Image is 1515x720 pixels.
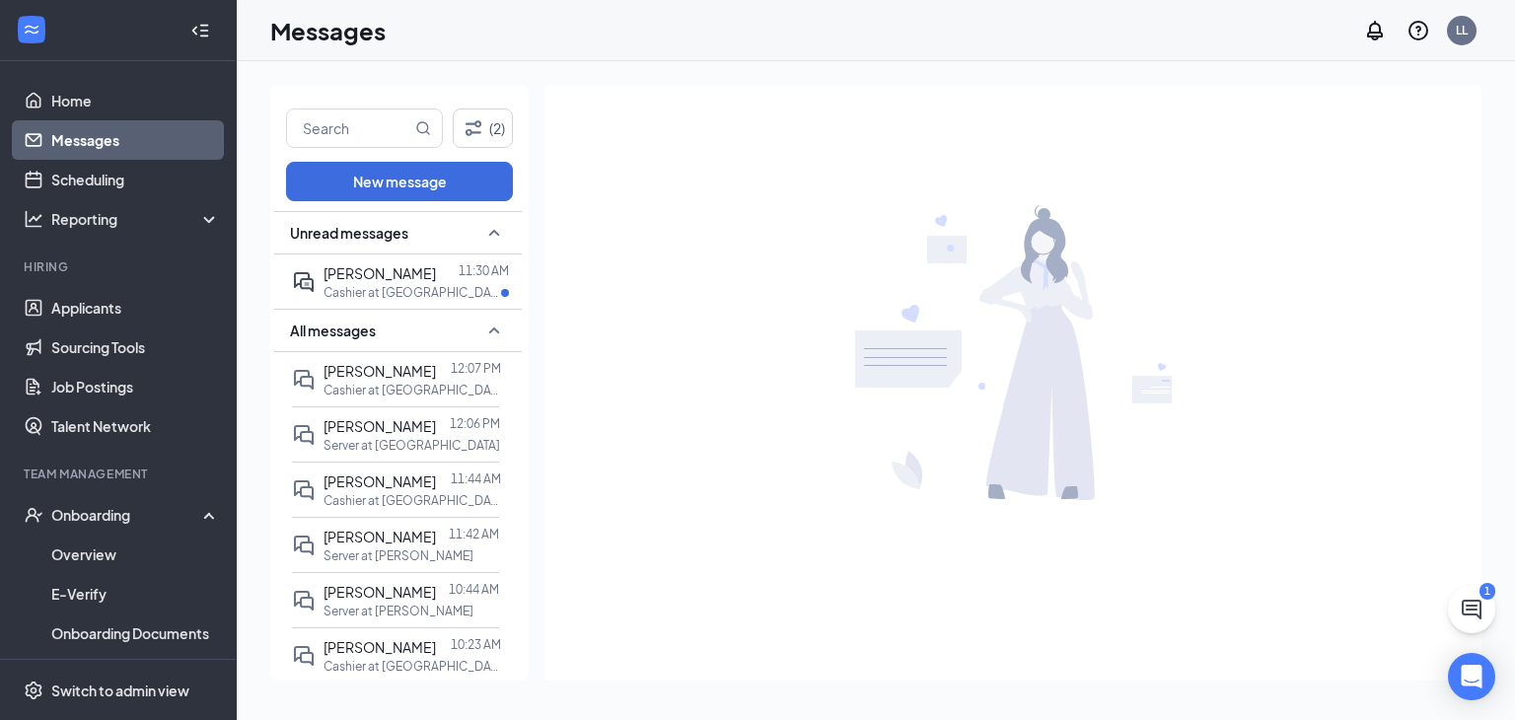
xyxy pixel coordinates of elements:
p: 11:30 AM [459,262,509,279]
a: Scheduling [51,160,220,199]
svg: MagnifyingGlass [415,120,431,136]
a: E-Verify [51,574,220,613]
svg: DoubleChat [292,423,316,447]
svg: DoubleChat [292,589,316,612]
p: Server at [PERSON_NAME] [324,603,473,619]
p: Cashier at [GEOGRAPHIC_DATA] [324,284,501,301]
div: Switch to admin view [51,681,189,700]
button: New message [286,162,513,201]
a: Applicants [51,288,220,327]
p: 11:42 AM [449,526,499,542]
span: [PERSON_NAME] [324,583,436,601]
div: LL [1456,22,1468,38]
span: [PERSON_NAME] [324,362,436,380]
svg: SmallChevronUp [482,221,506,245]
a: Home [51,81,220,120]
svg: Filter [462,116,485,140]
h1: Messages [270,14,386,47]
a: Messages [51,120,220,160]
svg: Notifications [1363,19,1387,42]
button: ChatActive [1448,586,1495,633]
a: Onboarding Documents [51,613,220,653]
a: Job Postings [51,367,220,406]
p: 12:07 PM [451,360,501,377]
p: 12:06 PM [450,415,500,432]
p: 10:44 AM [449,581,499,598]
svg: DoubleChat [292,368,316,392]
p: 10:23 AM [451,636,501,653]
a: Talent Network [51,406,220,446]
svg: QuestionInfo [1407,19,1430,42]
p: Server at [PERSON_NAME] [324,547,473,564]
p: Cashier at [GEOGRAPHIC_DATA] [324,492,501,509]
span: [PERSON_NAME] [324,264,436,282]
div: Onboarding [51,505,203,525]
span: Unread messages [290,223,408,243]
span: [PERSON_NAME] [324,417,436,435]
svg: Settings [24,681,43,700]
svg: ActiveDoubleChat [292,270,316,294]
p: 11:44 AM [451,470,501,487]
p: Cashier at [GEOGRAPHIC_DATA] [324,658,501,675]
svg: ChatActive [1460,598,1483,621]
p: Server at [GEOGRAPHIC_DATA] [324,437,500,454]
a: Sourcing Tools [51,327,220,367]
div: Reporting [51,209,221,229]
button: Filter (2) [453,108,513,148]
a: Activity log [51,653,220,692]
svg: DoubleChat [292,478,316,502]
div: 1 [1479,583,1495,600]
div: Team Management [24,466,216,482]
div: Hiring [24,258,216,275]
svg: SmallChevronUp [482,319,506,342]
p: Cashier at [GEOGRAPHIC_DATA] [324,382,501,398]
svg: Collapse [190,21,210,40]
input: Search [287,109,411,147]
svg: DoubleChat [292,534,316,557]
span: All messages [290,321,376,340]
svg: UserCheck [24,505,43,525]
span: [PERSON_NAME] [324,638,436,656]
span: [PERSON_NAME] [324,472,436,490]
div: Open Intercom Messenger [1448,653,1495,700]
a: Overview [51,535,220,574]
svg: Analysis [24,209,43,229]
svg: WorkstreamLogo [22,20,41,39]
svg: DoubleChat [292,644,316,668]
span: [PERSON_NAME] [324,528,436,545]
